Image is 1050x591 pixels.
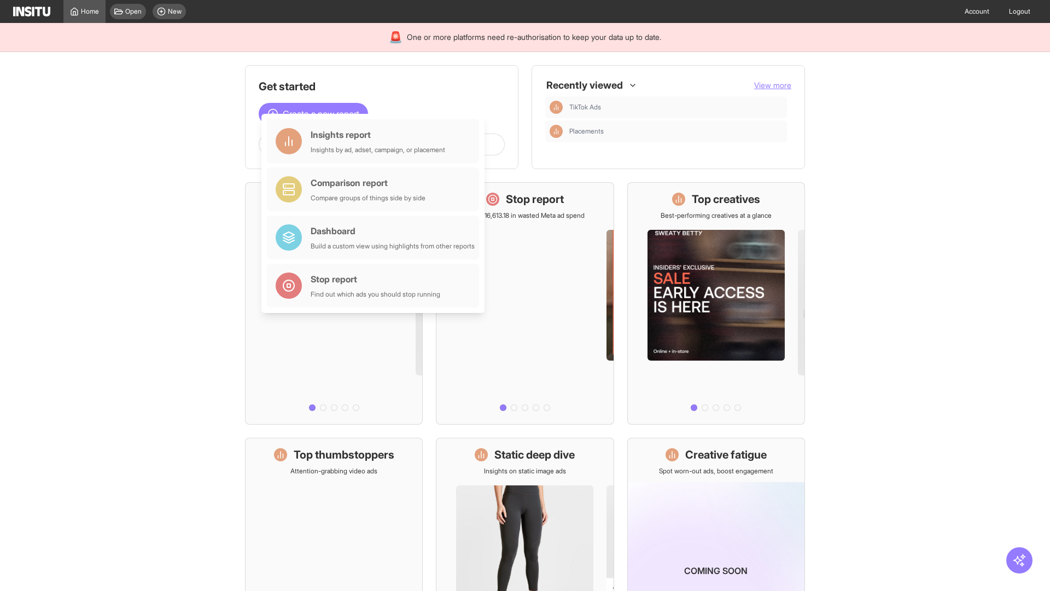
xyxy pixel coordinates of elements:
[125,7,142,16] span: Open
[245,182,423,425] a: What's live nowSee all active ads instantly
[311,128,445,141] div: Insights report
[283,107,359,120] span: Create a new report
[407,32,661,43] span: One or more platforms need re-authorisation to keep your data up to date.
[569,103,783,112] span: TikTok Ads
[484,467,566,476] p: Insights on static image ads
[506,192,564,207] h1: Stop report
[550,125,563,138] div: Insights
[294,447,394,462] h1: Top thumbstoppers
[754,80,791,91] button: View more
[311,194,425,202] div: Compare groups of things side by side
[550,101,563,114] div: Insights
[311,290,440,299] div: Find out which ads you should stop running
[627,182,805,425] a: Top creativesBest-performing creatives at a glance
[311,146,445,154] div: Insights by ad, adset, campaign, or placement
[389,30,402,45] div: 🚨
[569,127,783,136] span: Placements
[168,7,182,16] span: New
[81,7,99,16] span: Home
[692,192,760,207] h1: Top creatives
[569,127,604,136] span: Placements
[311,273,440,286] div: Stop report
[661,211,772,220] p: Best-performing creatives at a glance
[311,224,475,237] div: Dashboard
[311,176,425,189] div: Comparison report
[494,447,575,462] h1: Static deep dive
[465,211,585,220] p: Save £16,613.18 in wasted Meta ad spend
[290,467,377,476] p: Attention-grabbing video ads
[436,182,614,425] a: Stop reportSave £16,613.18 in wasted Meta ad spend
[13,7,50,16] img: Logo
[311,242,475,251] div: Build a custom view using highlights from other reports
[569,103,601,112] span: TikTok Ads
[754,80,791,90] span: View more
[259,103,368,125] button: Create a new report
[259,79,505,94] h1: Get started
